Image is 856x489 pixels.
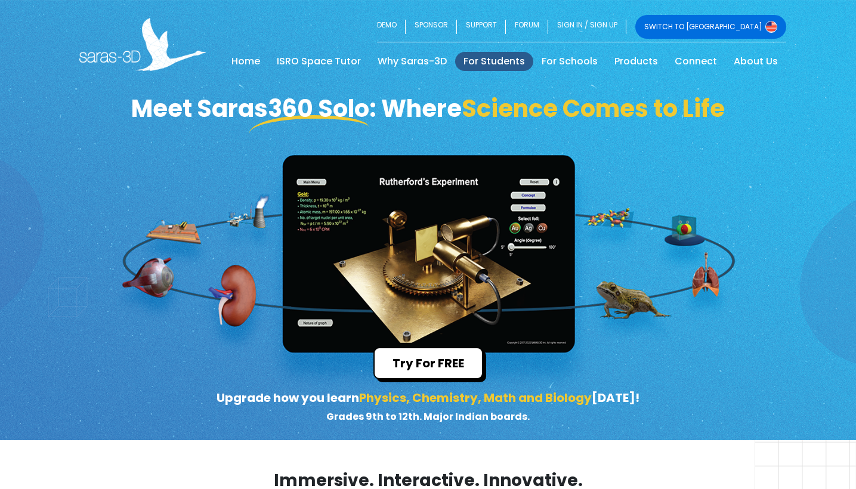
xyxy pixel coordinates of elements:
a: SWITCH TO [GEOGRAPHIC_DATA] [635,15,786,39]
a: For Students [455,52,533,71]
a: SUPPORT [457,15,506,39]
button: Try For FREE [373,347,483,379]
p: Upgrade how you learn [DATE]! [202,389,654,425]
a: DEMO [377,15,406,39]
a: Products [606,52,666,71]
a: For Schools [533,52,606,71]
a: About Us [725,52,786,71]
h1: Meet Saras360 Solo: Where [70,94,786,123]
a: SPONSOR [406,15,457,39]
span: Science Comes to Life [462,92,725,125]
a: FORUM [506,15,548,39]
a: Connect [666,52,725,71]
small: Grades 9th to 12th. Major Indian boards. [326,410,530,423]
a: Home [223,52,268,71]
span: Physics, Chemistry, Math and Biology [359,389,592,406]
a: SIGN IN / SIGN UP [548,15,626,39]
a: Why Saras-3D [369,52,455,71]
a: ISRO Space Tutor [268,52,369,71]
img: Saras 3D [79,18,206,71]
img: Switch to USA [765,21,777,33]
